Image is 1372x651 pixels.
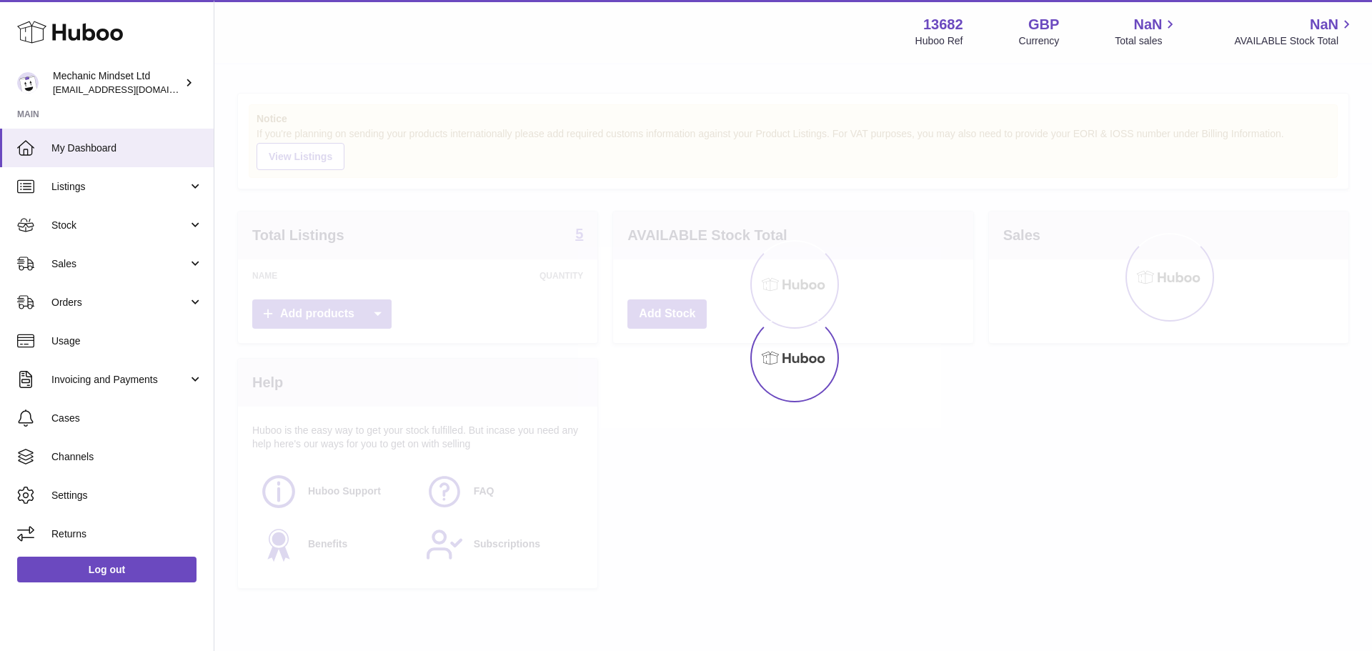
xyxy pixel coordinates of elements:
span: Sales [51,257,188,271]
img: internalAdmin-13682@internal.huboo.com [17,72,39,94]
span: Usage [51,334,203,348]
span: NaN [1133,15,1162,34]
a: Log out [17,557,197,582]
span: Orders [51,296,188,309]
span: Cases [51,412,203,425]
a: NaN AVAILABLE Stock Total [1234,15,1355,48]
div: Currency [1019,34,1060,48]
span: Settings [51,489,203,502]
span: Invoicing and Payments [51,373,188,387]
span: AVAILABLE Stock Total [1234,34,1355,48]
span: [EMAIL_ADDRESS][DOMAIN_NAME] [53,84,210,95]
a: NaN Total sales [1115,15,1178,48]
span: My Dashboard [51,141,203,155]
span: Total sales [1115,34,1178,48]
span: Channels [51,450,203,464]
strong: GBP [1028,15,1059,34]
span: Stock [51,219,188,232]
span: Listings [51,180,188,194]
div: Mechanic Mindset Ltd [53,69,182,96]
span: Returns [51,527,203,541]
div: Huboo Ref [915,34,963,48]
strong: 13682 [923,15,963,34]
span: NaN [1310,15,1338,34]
